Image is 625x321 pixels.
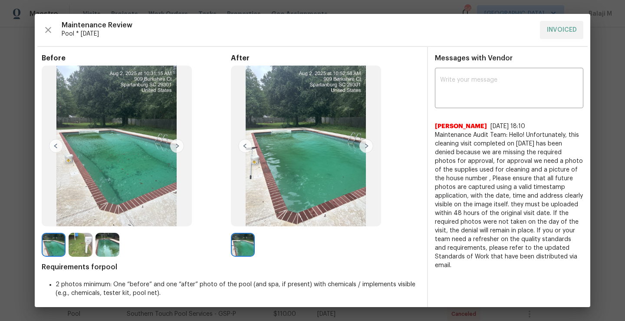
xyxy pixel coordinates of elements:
[56,280,420,298] li: 2 photos minimum: One “before” and one “after” photo of the pool (and spa, if present) with chemi...
[238,139,252,153] img: left-chevron-button-url
[435,131,583,270] span: Maintenance Audit Team: Hello! Unfortunately, this cleaning visit completed on [DATE] has been de...
[62,21,533,30] span: Maintenance Review
[435,55,513,62] span: Messages with Vendor
[435,122,487,131] span: [PERSON_NAME]
[42,263,420,271] span: Requirements for pool
[490,123,525,129] span: [DATE] 18:10
[62,30,533,38] span: Pool * [DATE]
[49,139,63,153] img: left-chevron-button-url
[231,54,420,63] span: After
[170,139,184,153] img: right-chevron-button-url
[42,54,231,63] span: Before
[359,139,373,153] img: right-chevron-button-url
